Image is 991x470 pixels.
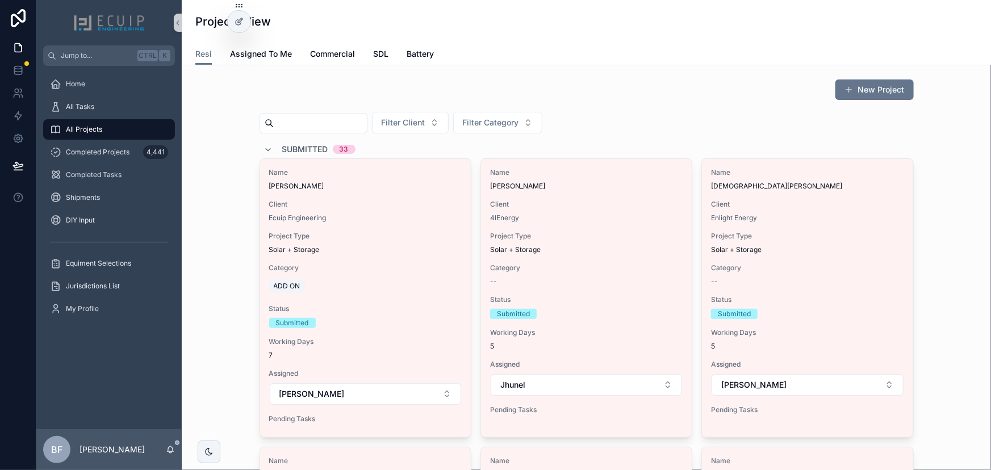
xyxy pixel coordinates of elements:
[66,170,122,179] span: Completed Tasks
[282,144,328,155] span: Submitted
[269,213,327,223] a: Ecuip Engineering
[66,282,120,291] span: Jurisdictions List
[43,119,175,140] a: All Projects
[310,48,355,60] span: Commercial
[66,216,95,225] span: DIY Input
[269,304,462,313] span: Status
[43,187,175,208] a: Shipments
[490,200,683,209] span: Client
[701,158,913,438] a: Name[DEMOGRAPHIC_DATA][PERSON_NAME]ClientEnlight EnergyProject TypeSolar + StorageCategory--Statu...
[712,374,903,396] button: Select Button
[195,44,212,65] a: Resi
[497,309,530,319] div: Submitted
[66,148,129,157] span: Completed Projects
[269,168,462,177] span: Name
[463,117,519,128] span: Filter Category
[490,232,683,241] span: Project Type
[711,245,762,254] span: Solar + Storage
[373,48,388,60] span: SDL
[711,277,718,286] span: --
[711,328,904,337] span: Working Days
[43,142,175,162] a: Completed Projects4,441
[80,444,145,455] p: [PERSON_NAME]
[73,14,145,32] img: App logo
[453,112,542,133] button: Select Button
[270,383,461,405] button: Select Button
[36,66,182,334] div: scrollable content
[711,200,904,209] span: Client
[160,51,169,60] span: K
[721,379,787,391] span: [PERSON_NAME]
[269,245,320,254] span: Solar + Storage
[340,145,349,154] div: 33
[43,96,175,117] a: All Tasks
[490,182,683,191] span: [PERSON_NAME]
[490,213,519,223] a: 4IEnergy
[66,102,94,111] span: All Tasks
[269,414,462,423] span: Pending Tasks
[269,456,462,465] span: Name
[490,328,683,337] span: Working Days
[407,48,434,60] span: Battery
[143,145,168,159] div: 4,441
[61,51,133,60] span: Jump to...
[43,253,175,274] a: Equiment Selections
[66,304,99,313] span: My Profile
[490,295,683,304] span: Status
[230,44,292,66] a: Assigned To Me
[500,379,525,391] span: Jhunel
[490,168,683,177] span: Name
[835,79,914,100] button: New Project
[372,112,449,133] button: Select Button
[279,388,345,400] span: [PERSON_NAME]
[51,443,62,456] span: BF
[43,210,175,230] a: DIY Input
[490,245,541,254] span: Solar + Storage
[260,158,471,438] a: Name[PERSON_NAME]ClientEcuip EngineeringProject TypeSolar + StorageCategoryADD ONStatusSubmittedW...
[711,456,904,465] span: Name
[480,158,692,438] a: Name[PERSON_NAME]Client4IEnergyProject TypeSolar + StorageCategory--StatusSubmittedWorking Days5A...
[711,405,904,414] span: Pending Tasks
[66,259,131,268] span: Equiment Selections
[490,405,683,414] span: Pending Tasks
[711,168,904,177] span: Name
[269,200,462,209] span: Client
[43,165,175,185] a: Completed Tasks
[711,360,904,369] span: Assigned
[276,318,309,328] div: Submitted
[66,125,102,134] span: All Projects
[137,50,158,61] span: Ctrl
[274,282,300,291] span: ADD ON
[407,44,434,66] a: Battery
[43,276,175,296] a: Jurisdictions List
[718,309,751,319] div: Submitted
[43,74,175,94] a: Home
[269,232,462,241] span: Project Type
[490,263,683,272] span: Category
[66,193,100,202] span: Shipments
[269,369,462,378] span: Assigned
[269,351,462,360] span: 7
[711,182,904,191] span: [DEMOGRAPHIC_DATA][PERSON_NAME]
[43,299,175,319] a: My Profile
[711,213,757,223] a: Enlight Energy
[310,44,355,66] a: Commercial
[230,48,292,60] span: Assigned To Me
[711,295,904,304] span: Status
[43,45,175,66] button: Jump to...CtrlK
[711,263,904,272] span: Category
[711,342,904,351] span: 5
[269,182,462,191] span: [PERSON_NAME]
[382,117,425,128] span: Filter Client
[195,14,271,30] h1: Projects View
[195,48,212,60] span: Resi
[490,360,683,369] span: Assigned
[66,79,85,89] span: Home
[269,337,462,346] span: Working Days
[490,277,497,286] span: --
[490,456,683,465] span: Name
[269,263,462,272] span: Category
[491,374,682,396] button: Select Button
